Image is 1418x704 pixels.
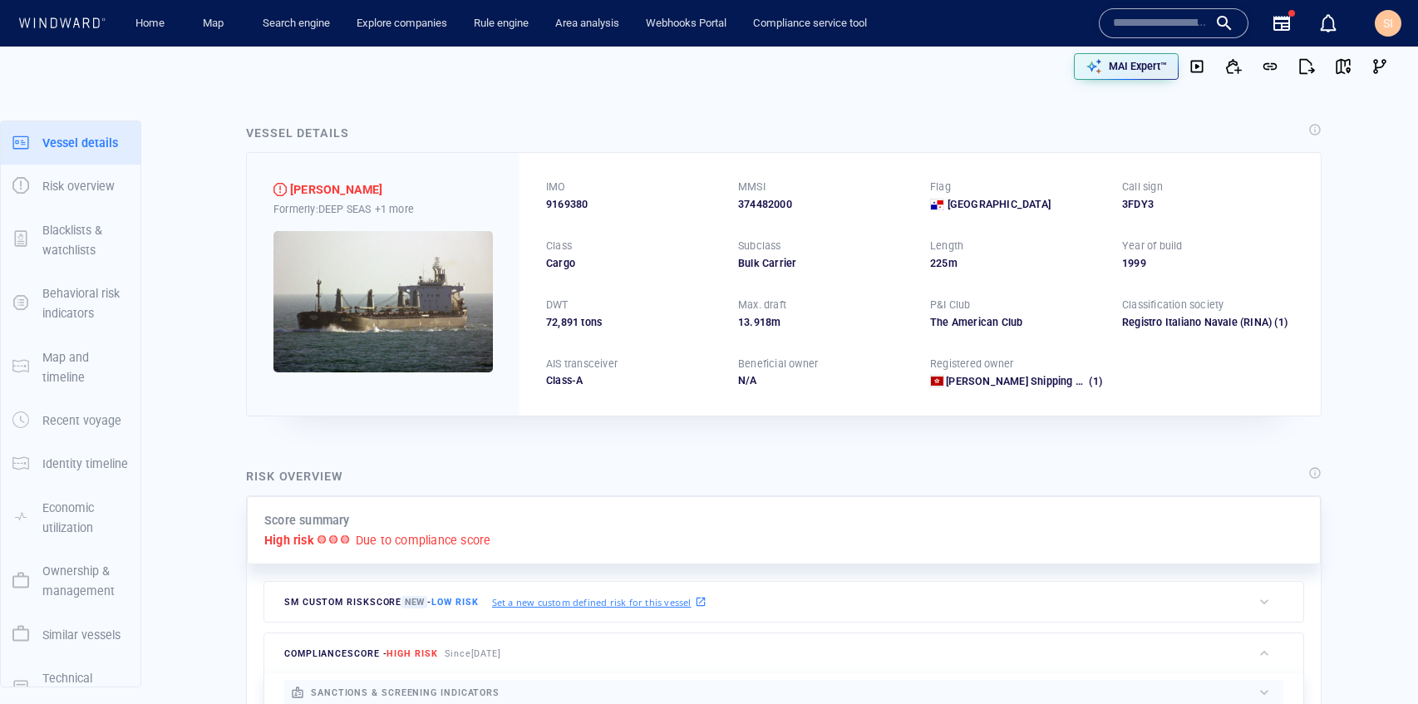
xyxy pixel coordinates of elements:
[129,9,171,38] a: Home
[401,596,427,608] span: New
[1215,48,1252,85] button: Add to vessel list
[746,9,874,38] a: Compliance service tool
[546,374,583,386] span: Class-A
[738,316,750,328] span: 13
[930,357,1013,372] p: Registered owner
[1179,48,1215,85] button: Download video
[546,239,572,254] p: Class
[1122,298,1224,313] p: Classification society
[492,595,692,609] p: Set a new custom defined risk for this vessel
[375,200,414,218] p: +1 more
[1,121,140,165] button: Vessel details
[1,358,140,374] a: Map and timeline
[311,687,500,698] span: sanctions & screening indicators
[1122,256,1294,271] div: 1999
[546,298,569,313] p: DWT
[1122,315,1272,330] div: Registro Italiano Navale (RINA)
[42,561,129,602] p: Ownership & management
[930,239,963,254] p: Length
[42,498,129,539] p: Economic utilization
[1109,59,1167,74] p: MAI Expert™
[1,442,140,485] button: Identity timeline
[1,486,140,550] button: Economic utilization
[1,412,140,428] a: Recent voyage
[754,316,772,328] span: 918
[431,597,478,608] span: Low risk
[946,375,1111,387] span: Eunice Shipping Limited
[1,165,140,208] button: Risk overview
[750,316,753,328] span: .
[1371,7,1405,40] button: SI
[42,220,129,261] p: Blacklists & watchlists
[1252,48,1288,85] button: Get link
[1,455,140,471] a: Identity timeline
[467,9,535,38] a: Rule engine
[1122,239,1183,254] p: Year of build
[948,257,958,269] span: m
[738,298,786,313] p: Max. draft
[1,231,140,247] a: Blacklists & watchlists
[948,197,1051,212] span: [GEOGRAPHIC_DATA]
[246,123,349,143] div: Vessel details
[546,357,618,372] p: AIS transceiver
[930,315,1102,330] div: The American Club
[1,399,140,442] button: Recent voyage
[1347,629,1406,692] iframe: Chat
[1,679,140,695] a: Technical details
[273,231,493,372] img: 5905c3453d57334c83c36a59_0
[1,272,140,336] button: Behavioral risk indicators
[639,9,733,38] a: Webhooks Portal
[1122,315,1294,330] div: Registro Italiano Navale (RINA)
[290,180,383,199] div: [PERSON_NAME]
[1,509,140,524] a: Economic utilization
[273,183,287,196] div: High risk
[1086,374,1102,389] span: (1)
[256,9,337,38] a: Search engine
[1,134,140,150] a: Vessel details
[42,625,121,645] p: Similar vessels
[284,596,479,608] span: SM Custom risk score -
[1122,197,1294,212] div: 3FDY3
[190,9,243,38] button: Map
[546,197,588,212] span: 9169380
[246,466,343,486] div: Risk overview
[1325,48,1361,85] button: View on map
[387,648,437,659] span: High risk
[1318,13,1338,33] div: Notification center
[1,209,140,273] button: Blacklists & watchlists
[549,9,626,38] a: Area analysis
[546,256,718,271] div: Cargo
[1122,180,1163,194] p: Call sign
[930,257,948,269] span: 225
[42,347,129,388] p: Map and timeline
[546,180,566,194] p: IMO
[1361,48,1398,85] button: Visual Link Analysis
[42,283,129,324] p: Behavioral risk indicators
[1,573,140,588] a: Ownership & management
[350,9,454,38] a: Explore companies
[946,374,1102,389] a: [PERSON_NAME] Shipping Limited (1)
[738,239,781,254] p: Subclass
[546,315,718,330] div: 72,891 tons
[738,357,818,372] p: Beneficial owner
[42,411,121,431] p: Recent voyage
[492,593,707,611] a: Set a new custom defined risk for this vessel
[738,256,910,271] div: Bulk Carrier
[42,454,128,474] p: Identity timeline
[771,316,780,328] span: m
[196,9,236,38] a: Map
[1,295,140,311] a: Behavioral risk indicators
[930,180,951,194] p: Flag
[1383,17,1393,30] span: SI
[290,180,383,199] span: EUNICE
[1,626,140,642] a: Similar vessels
[445,648,502,659] span: Since [DATE]
[123,9,176,38] button: Home
[273,200,493,218] div: Formerly: DEEP SEAS
[1074,53,1179,80] button: MAI Expert™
